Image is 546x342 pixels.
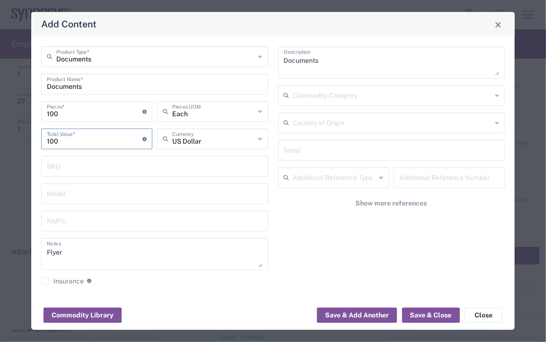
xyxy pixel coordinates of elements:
button: Commodity Library [44,308,122,323]
label: Insurance [41,278,84,285]
button: Save & Add Another [317,308,397,323]
button: Close [492,18,505,31]
button: Close [465,308,502,323]
span: Show more references [356,199,427,208]
h4: Add Content [41,17,97,31]
button: Save & Close [402,308,460,323]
